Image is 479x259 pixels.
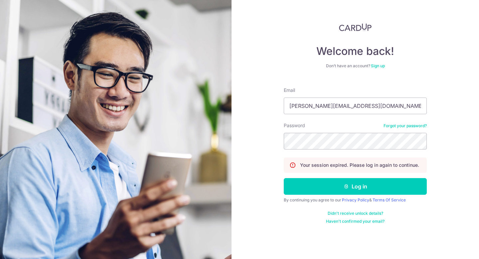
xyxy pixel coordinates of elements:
img: CardUp Logo [339,23,372,31]
a: Forgot your password? [384,123,427,129]
h4: Welcome back! [284,45,427,58]
button: Log in [284,178,427,195]
input: Enter your Email [284,98,427,114]
a: Haven't confirmed your email? [326,219,385,224]
label: Password [284,122,305,129]
p: Your session expired. Please log in again to continue. [300,162,419,168]
a: Didn't receive unlock details? [328,211,383,216]
div: By continuing you agree to our & [284,197,427,203]
a: Sign up [371,63,385,68]
a: Privacy Policy [342,197,369,202]
a: Terms Of Service [373,197,406,202]
label: Email [284,87,295,94]
div: Don’t have an account? [284,63,427,69]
